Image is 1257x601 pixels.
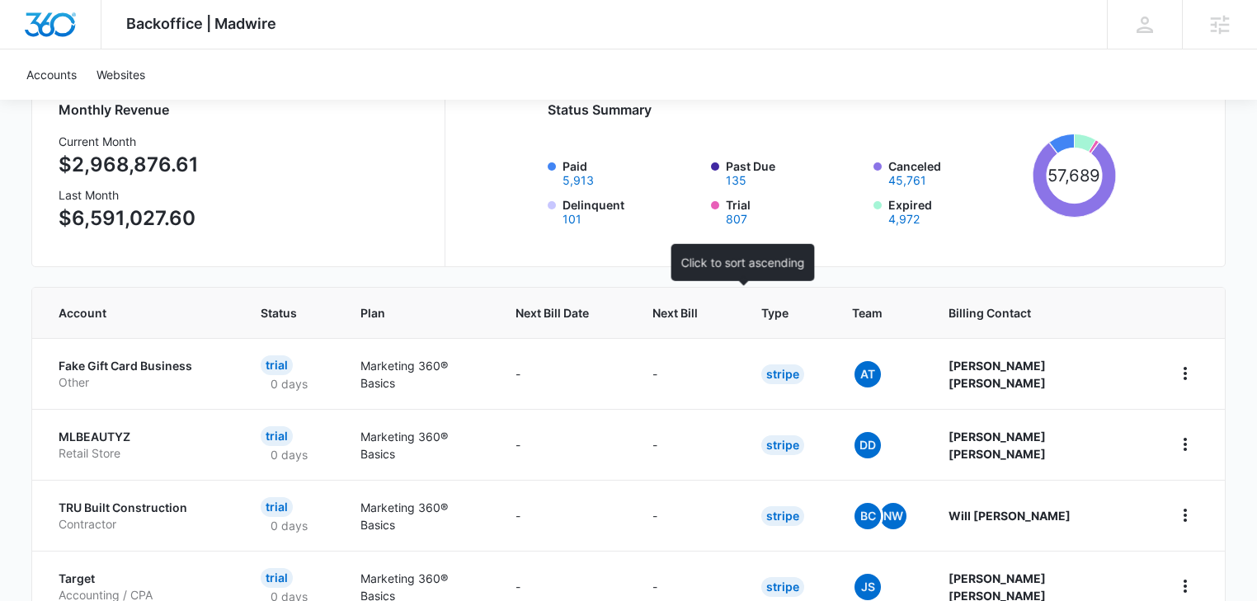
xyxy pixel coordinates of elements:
[761,435,804,455] div: Stripe
[1172,502,1198,528] button: home
[949,430,1046,461] strong: [PERSON_NAME] [PERSON_NAME]
[949,304,1132,322] span: Billing Contact
[854,432,881,458] span: DD
[880,503,906,529] span: NW
[563,196,700,225] label: Delinquent
[59,429,220,445] p: MLBEAUTYZ
[888,214,920,225] button: Expired
[261,426,293,446] div: Trial
[633,480,741,551] td: -
[59,358,220,374] p: Fake Gift Card Business
[59,150,199,180] p: $2,968,876.61
[59,358,220,390] a: Fake Gift Card BusinessOther
[726,157,864,186] label: Past Due
[854,574,881,600] span: JS
[888,175,926,186] button: Canceled
[496,338,633,409] td: -
[261,375,318,392] p: 0 days
[548,100,1116,120] h2: Status Summary
[854,361,881,387] span: At
[261,304,297,322] span: Status
[360,357,477,392] p: Marketing 360® Basics
[761,364,804,384] div: Stripe
[949,509,1071,523] strong: Will [PERSON_NAME]
[59,500,220,516] p: TRU Built Construction
[261,446,318,463] p: 0 days
[652,304,698,322] span: Next Bill
[360,428,477,462] p: Marketing 360® Basics
[761,577,804,597] div: Stripe
[854,503,881,529] span: BC
[888,196,1026,225] label: Expired
[16,49,87,100] a: Accounts
[633,338,741,409] td: -
[59,516,220,533] p: Contractor
[496,409,633,480] td: -
[261,568,293,588] div: Trial
[59,570,220,587] p: Target
[949,359,1046,390] strong: [PERSON_NAME] [PERSON_NAME]
[1172,573,1198,599] button: home
[59,100,425,120] h2: Monthly Revenue
[59,186,199,204] h3: Last Month
[59,304,196,322] span: Account
[1172,431,1198,458] button: home
[563,214,581,225] button: Delinquent
[261,517,318,534] p: 0 days
[261,497,293,517] div: Trial
[496,480,633,551] td: -
[726,175,746,186] button: Past Due
[563,175,594,186] button: Paid
[726,196,864,225] label: Trial
[633,409,741,480] td: -
[360,499,477,533] p: Marketing 360® Basics
[261,355,293,375] div: Trial
[59,445,220,462] p: Retail Store
[360,304,477,322] span: Plan
[726,214,747,225] button: Trial
[1172,360,1198,387] button: home
[761,304,789,322] span: Type
[126,15,276,32] span: Backoffice | Madwire
[1047,165,1100,185] tspan: 57,689
[59,133,199,150] h3: Current Month
[59,500,220,532] a: TRU Built ConstructionContractor
[888,157,1026,186] label: Canceled
[516,304,589,322] span: Next Bill Date
[671,244,815,281] div: Click to sort ascending
[87,49,155,100] a: Websites
[59,374,220,391] p: Other
[59,429,220,461] a: MLBEAUTYZRetail Store
[59,204,199,233] p: $6,591,027.60
[761,506,804,526] div: Stripe
[852,304,885,322] span: Team
[563,157,700,186] label: Paid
